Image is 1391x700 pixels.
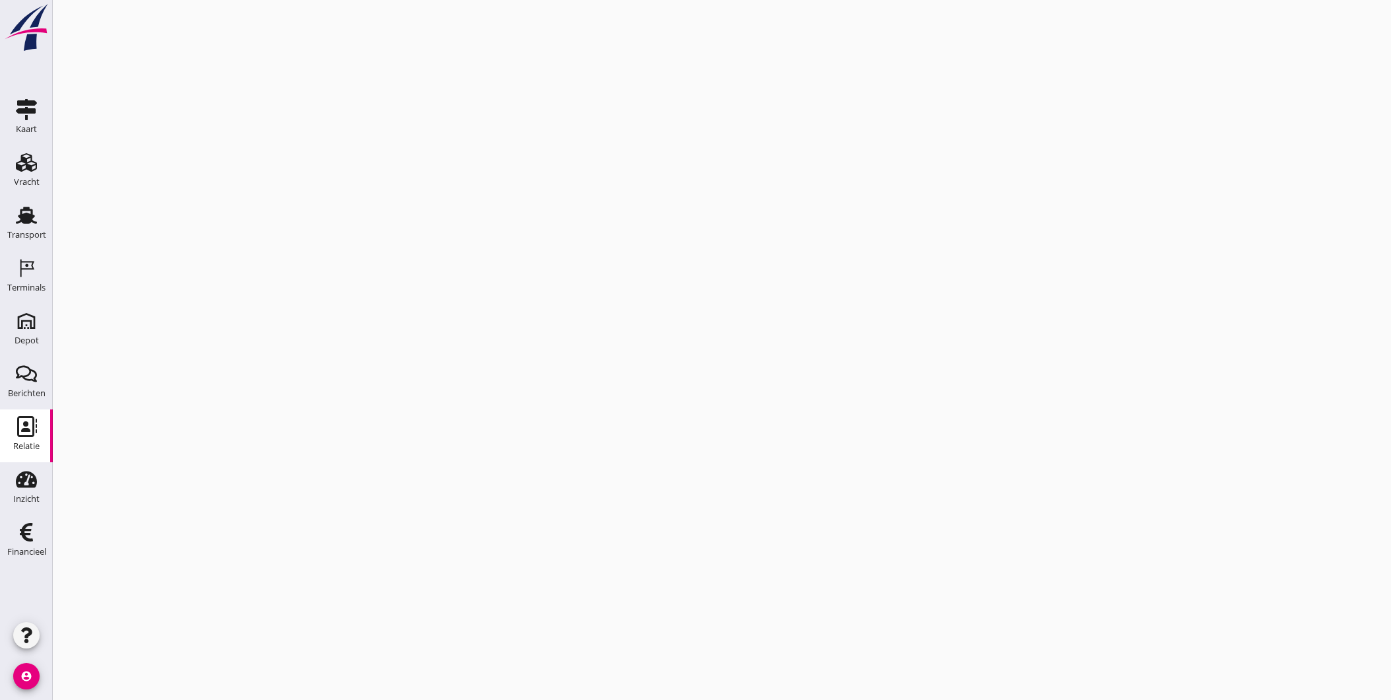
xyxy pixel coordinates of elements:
[3,3,50,52] img: logo-small.a267ee39.svg
[7,230,46,239] div: Transport
[16,125,37,133] div: Kaart
[14,178,40,186] div: Vracht
[13,442,40,450] div: Relatie
[8,389,46,398] div: Berichten
[15,336,39,345] div: Depot
[7,547,46,556] div: Financieel
[13,495,40,503] div: Inzicht
[7,283,46,292] div: Terminals
[13,663,40,689] i: account_circle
